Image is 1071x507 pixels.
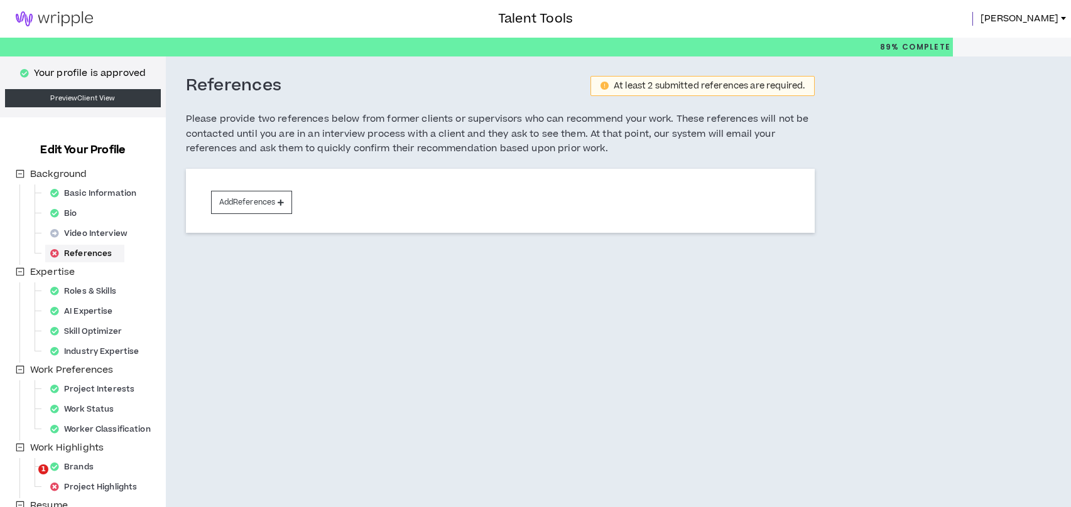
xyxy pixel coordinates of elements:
[16,267,24,276] span: minus-square
[30,441,104,454] span: Work Highlights
[186,112,815,156] h5: Please provide two references below from former clients or supervisors who can recommend your wor...
[30,168,87,181] span: Background
[35,142,130,157] h3: Edit Your Profile
[601,82,609,90] span: exclamation-circle
[880,38,951,56] p: 89%
[16,443,24,452] span: minus-square
[45,400,126,418] div: Work Status
[498,9,573,28] h3: Talent Tools
[900,41,951,53] span: Complete
[30,363,113,376] span: Work Preferences
[981,12,1058,26] span: [PERSON_NAME]
[45,343,151,360] div: Industry Expertise
[28,265,77,280] span: Expertise
[28,363,116,378] span: Work Preferences
[34,67,146,80] p: Your profile is approved
[45,245,124,262] div: References
[30,265,75,279] span: Expertise
[13,464,43,494] iframe: Intercom live chat
[45,323,134,340] div: Skill Optimizer
[16,169,24,178] span: minus-square
[614,82,805,90] div: At least 2 submitted references are required.
[45,302,126,320] div: AI Expertise
[45,225,140,242] div: Video Interview
[5,89,161,107] a: PreviewClient View
[45,282,129,300] div: Roles & Skills
[45,184,149,202] div: Basic Information
[211,191,293,214] button: AddReferences
[28,440,106,456] span: Work Highlights
[45,205,90,222] div: Bio
[186,75,282,97] h3: References
[45,420,163,438] div: Worker Classification
[45,458,106,476] div: Brands
[16,365,24,374] span: minus-square
[45,478,150,496] div: Project Highlights
[45,380,147,398] div: Project Interests
[28,167,89,182] span: Background
[38,464,48,474] span: 1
